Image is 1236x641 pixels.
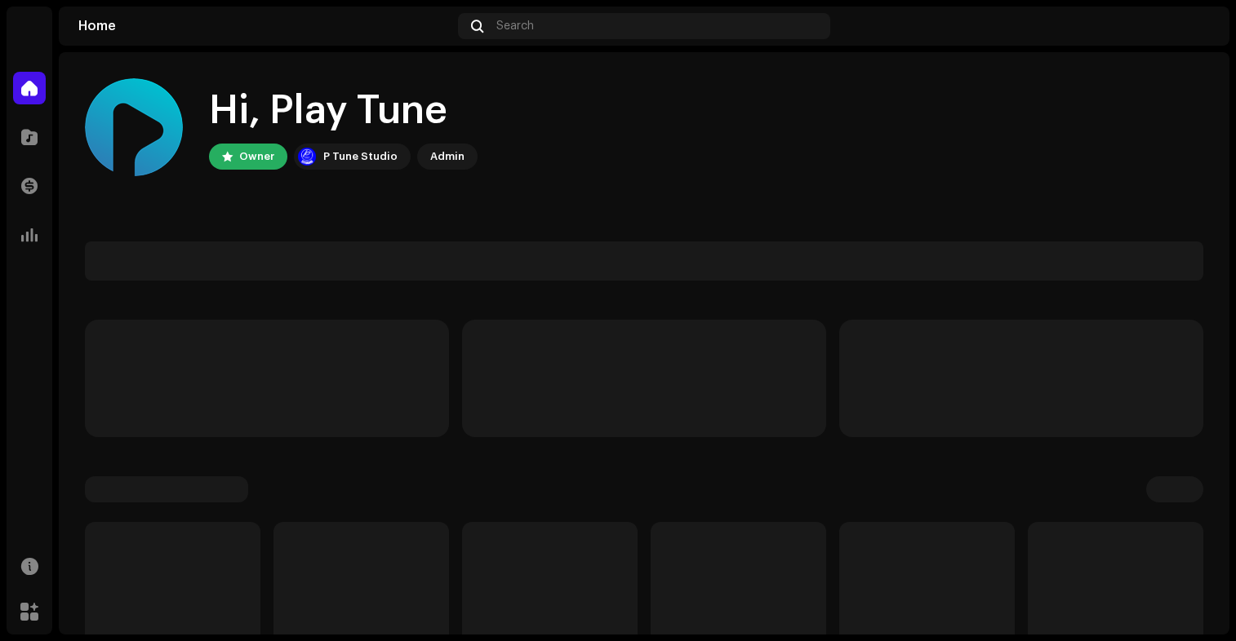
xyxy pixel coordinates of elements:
div: Owner [239,147,274,166]
div: Hi, Play Tune [209,85,478,137]
div: Home [78,20,451,33]
div: Admin [430,147,465,166]
img: f8e4590a-c019-4abe-9a7e-5e4af5aec9fe [85,78,183,176]
div: P Tune Studio [323,147,398,166]
img: a1dd4b00-069a-4dd5-89ed-38fbdf7e908f [297,147,317,166]
img: f8e4590a-c019-4abe-9a7e-5e4af5aec9fe [1184,13,1210,39]
span: Search [496,20,534,33]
